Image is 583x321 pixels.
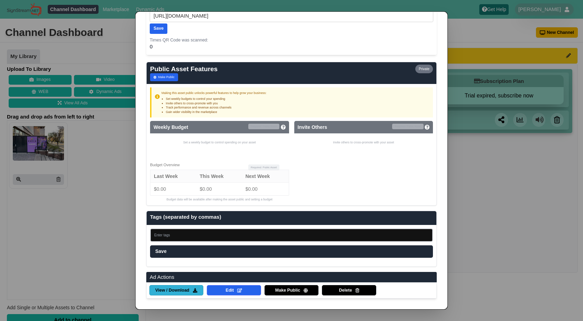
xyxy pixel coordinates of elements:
[415,65,433,73] span: Private
[275,287,300,294] span: Make Public
[150,23,167,34] input: Save
[150,37,433,44] p: Times QR Code was scanned:
[166,105,430,110] li: Track performance and revenue across channels
[166,101,430,106] li: Invite others to cross-promote with you
[207,285,261,295] a: Edit
[150,44,152,49] span: 0
[150,214,221,220] label: Tags (separated by commas)
[150,245,433,258] div: Save tags
[150,65,218,73] h3: Public Asset Features
[339,287,352,294] span: Delete
[322,285,376,295] a: Delete
[150,228,433,242] input: Enter tags
[161,91,429,95] p: Making this asset public unlocks powerful features to help grow your business:
[226,287,234,294] span: Edit
[150,73,178,81] a: Make Public
[265,285,319,295] a: Make Public
[155,287,189,294] span: View / Download
[150,274,433,281] h4: Ad Actions
[149,285,204,295] a: View / Download
[166,110,430,114] li: Gain wider visibility in the marketplace
[166,97,430,101] li: Set weekly budgets to control your spending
